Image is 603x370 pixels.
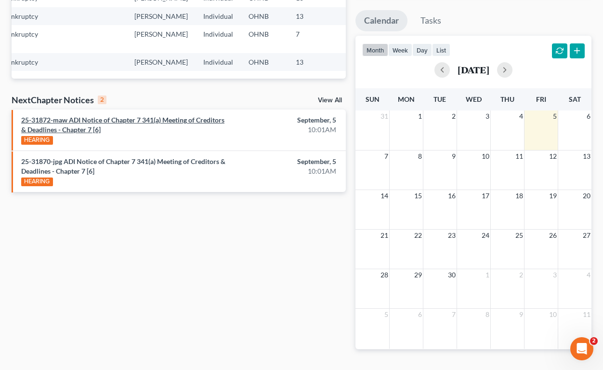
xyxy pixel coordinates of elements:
[481,230,490,241] span: 24
[518,269,524,281] span: 2
[552,269,558,281] span: 3
[514,151,524,162] span: 11
[514,230,524,241] span: 25
[21,136,53,145] div: HEARING
[366,95,380,103] span: Sun
[21,178,53,186] div: HEARING
[586,269,591,281] span: 4
[362,43,388,56] button: month
[127,53,196,71] td: [PERSON_NAME]
[417,110,423,122] span: 1
[288,25,336,53] td: 7
[237,157,336,166] div: September, 5
[380,269,389,281] span: 28
[582,309,591,320] span: 11
[380,190,389,202] span: 14
[413,230,423,241] span: 22
[432,43,450,56] button: list
[447,190,457,202] span: 16
[388,43,412,56] button: week
[196,53,241,71] td: Individual
[548,190,558,202] span: 19
[383,309,389,320] span: 5
[481,190,490,202] span: 17
[447,230,457,241] span: 23
[552,110,558,122] span: 5
[582,151,591,162] span: 13
[380,230,389,241] span: 21
[417,151,423,162] span: 8
[398,95,415,103] span: Mon
[590,337,598,345] span: 2
[383,151,389,162] span: 7
[12,94,106,106] div: NextChapter Notices
[481,151,490,162] span: 10
[237,115,336,125] div: September, 5
[318,97,342,104] a: View All
[582,230,591,241] span: 27
[127,25,196,53] td: [PERSON_NAME]
[241,53,288,71] td: OHNB
[127,7,196,25] td: [PERSON_NAME]
[518,309,524,320] span: 9
[413,190,423,202] span: 15
[237,125,336,135] div: 10:01AM
[514,190,524,202] span: 18
[241,7,288,25] td: OHNB
[451,151,457,162] span: 9
[447,269,457,281] span: 30
[196,7,241,25] td: Individual
[485,309,490,320] span: 8
[518,110,524,122] span: 4
[412,10,450,31] a: Tasks
[485,269,490,281] span: 1
[548,151,558,162] span: 12
[237,166,336,176] div: 10:01AM
[569,95,581,103] span: Sat
[536,95,546,103] span: Fri
[98,96,106,104] div: 2
[586,110,591,122] span: 6
[570,337,593,360] iframe: Intercom live chat
[548,230,558,241] span: 26
[196,25,241,53] td: Individual
[485,110,490,122] span: 3
[458,65,489,75] h2: [DATE]
[451,309,457,320] span: 7
[380,110,389,122] span: 31
[21,116,224,134] a: 25-31872-maw ADI Notice of Chapter 7 341(a) Meeting of Creditors & Deadlines - Chapter 7 [6]
[21,157,225,175] a: 25-31870-jpg ADI Notice of Chapter 7 341(a) Meeting of Creditors & Deadlines - Chapter 7 [6]
[582,190,591,202] span: 20
[413,269,423,281] span: 29
[355,10,407,31] a: Calendar
[288,53,336,71] td: 13
[548,309,558,320] span: 10
[417,309,423,320] span: 6
[412,43,432,56] button: day
[500,95,514,103] span: Thu
[241,25,288,53] td: OHNB
[466,95,482,103] span: Wed
[451,110,457,122] span: 2
[288,7,336,25] td: 13
[433,95,446,103] span: Tue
